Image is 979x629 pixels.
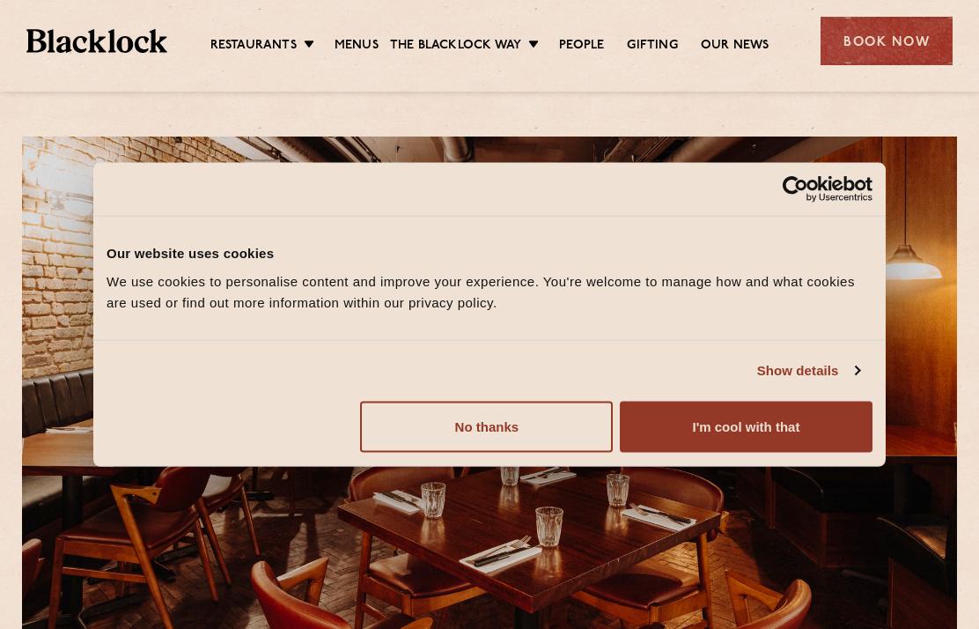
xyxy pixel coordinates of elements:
a: Usercentrics Cookiebot - opens in a new window [718,176,872,203]
a: Gifting [627,37,677,55]
img: BL_Textured_Logo-footer-cropped.svg [26,29,167,53]
a: The Blacklock Way [390,37,521,55]
a: Menus [335,37,379,55]
button: No thanks [360,401,613,452]
div: Our website uses cookies [107,243,872,264]
a: Our News [701,37,769,55]
a: Restaurants [210,37,297,55]
button: I'm cool with that [620,401,872,452]
div: We use cookies to personalise content and improve your experience. You're welcome to manage how a... [107,270,872,313]
div: Book Now [821,17,953,65]
a: People [559,37,604,55]
a: Show details [757,360,859,381]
